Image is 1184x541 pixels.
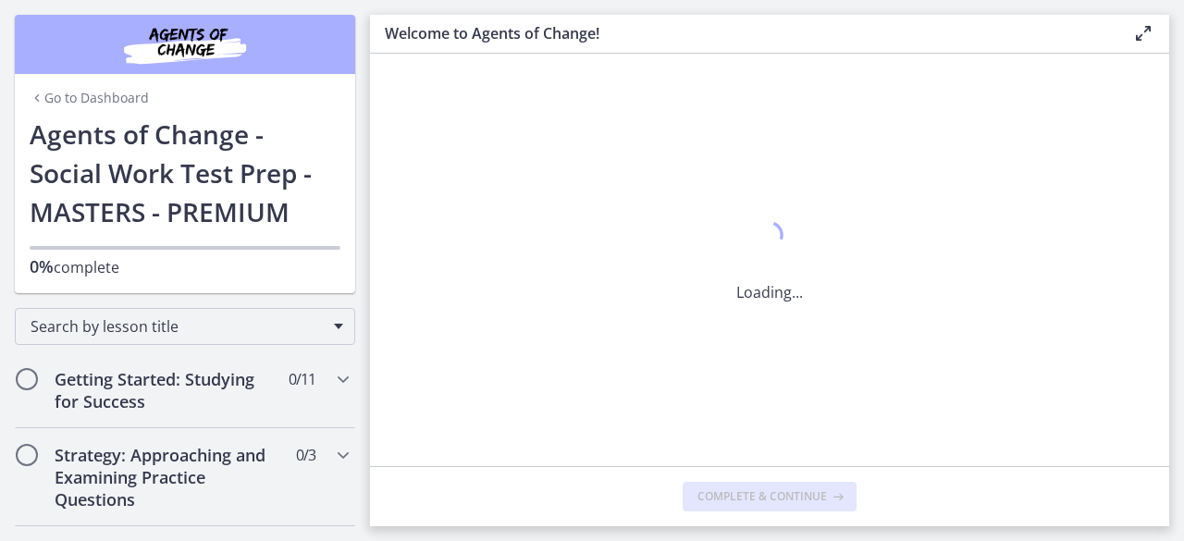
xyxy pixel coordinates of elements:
[289,368,315,390] span: 0 / 11
[30,89,149,107] a: Go to Dashboard
[683,482,857,511] button: Complete & continue
[55,444,280,510] h2: Strategy: Approaching and Examining Practice Questions
[697,489,827,504] span: Complete & continue
[30,115,340,231] h1: Agents of Change - Social Work Test Prep - MASTERS - PREMIUM
[296,444,315,466] span: 0 / 3
[385,22,1103,44] h3: Welcome to Agents of Change!
[74,22,296,67] img: Agents of Change Social Work Test Prep
[736,281,803,303] p: Loading...
[30,255,340,278] p: complete
[15,308,355,345] div: Search by lesson title
[30,255,54,277] span: 0%
[55,368,280,412] h2: Getting Started: Studying for Success
[31,316,325,337] span: Search by lesson title
[736,216,803,259] div: 1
